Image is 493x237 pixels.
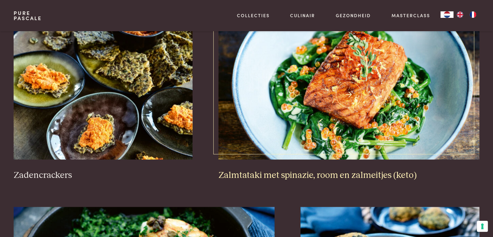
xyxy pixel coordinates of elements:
a: Zadencrackers Zadencrackers [14,30,193,181]
a: Culinair [290,12,315,19]
a: PurePascale [14,10,42,21]
a: EN [453,11,466,18]
ul: Language list [453,11,479,18]
button: Uw voorkeuren voor toestemming voor trackingtechnologieën [477,221,488,232]
h3: Zadencrackers [14,170,193,181]
a: Collecties [237,12,270,19]
div: Language [440,11,453,18]
a: Zalmtataki met spinazie, room en zalmeitjes (keto) Zalmtataki met spinazie, room en zalmeitjes (k... [218,30,479,181]
h3: Zalmtataki met spinazie, room en zalmeitjes (keto) [218,170,479,181]
aside: Language selected: Nederlands [440,11,479,18]
a: Masterclass [392,12,430,19]
a: FR [466,11,479,18]
img: Zadencrackers [14,30,193,159]
a: Gezondheid [336,12,371,19]
a: NL [440,11,453,18]
img: Zalmtataki met spinazie, room en zalmeitjes (keto) [218,30,479,159]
